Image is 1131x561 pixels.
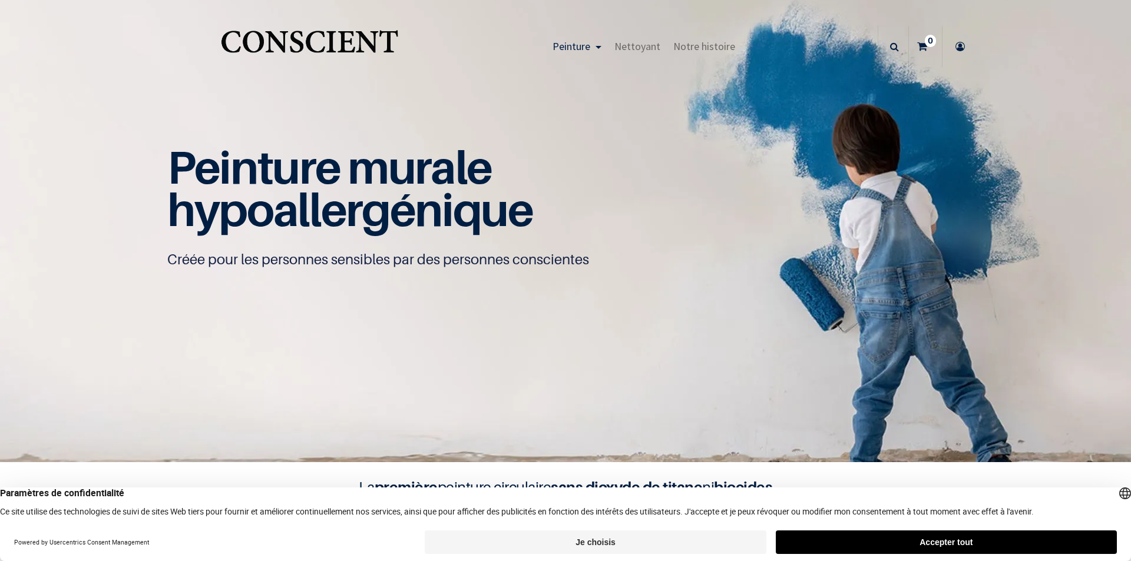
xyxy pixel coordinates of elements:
[219,24,401,70] a: Logo of Conscient
[167,250,964,269] p: Créée pour les personnes sensibles par des personnes conscientes
[673,39,735,53] span: Notre histoire
[375,478,438,496] b: première
[614,39,660,53] span: Nettoyant
[546,26,608,67] a: Peinture
[219,24,401,70] img: Conscient
[167,140,492,194] span: Peinture murale
[330,476,801,499] h4: La peinture circulaire ni
[714,478,772,496] b: biocides
[167,182,533,237] span: hypoallergénique
[925,35,936,47] sup: 0
[553,39,590,53] span: Peinture
[909,26,942,67] a: 0
[551,478,702,496] b: sans dioxyde de titane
